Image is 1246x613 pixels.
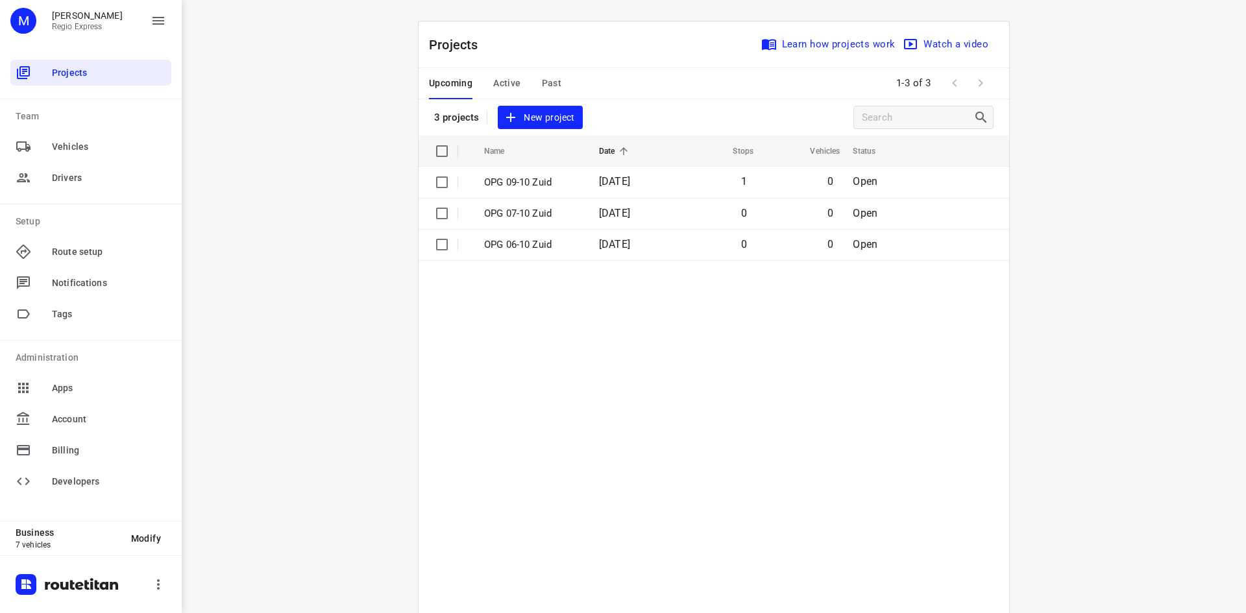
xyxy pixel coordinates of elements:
span: Billing [52,444,166,457]
div: Developers [10,468,171,494]
span: Modify [131,533,161,544]
p: Max Bisseling [52,10,123,21]
p: Team [16,110,171,123]
span: 0 [827,238,833,250]
div: Notifications [10,270,171,296]
span: New project [506,110,574,126]
span: Vehicles [52,140,166,154]
span: Vehicles [793,143,840,159]
span: Drivers [52,171,166,185]
span: Status [853,143,892,159]
span: Route setup [52,245,166,259]
span: Open [853,238,877,250]
span: Notifications [52,276,166,290]
span: Stops [716,143,753,159]
span: Open [853,207,877,219]
div: M [10,8,36,34]
span: [DATE] [599,207,630,219]
span: Upcoming [429,75,472,91]
span: 1 [741,175,747,187]
div: Billing [10,437,171,463]
span: Active [493,75,520,91]
span: Previous Page [942,70,968,96]
p: Setup [16,215,171,228]
button: New project [498,106,582,130]
p: OPG 06-10 Zuid [484,237,580,252]
span: Projects [52,66,166,80]
p: Administration [16,351,171,365]
span: Name [484,143,522,159]
p: Business [16,527,121,538]
span: 0 [827,175,833,187]
span: 0 [741,207,747,219]
p: Projects [429,35,489,54]
span: [DATE] [599,238,630,250]
div: Drivers [10,165,171,191]
span: [DATE] [599,175,630,187]
span: Developers [52,475,166,488]
span: Account [52,413,166,426]
div: Search [973,110,993,125]
span: 0 [827,207,833,219]
p: 3 projects [434,112,479,123]
button: Modify [121,527,171,550]
div: Route setup [10,239,171,265]
div: Apps [10,375,171,401]
span: 0 [741,238,747,250]
div: Account [10,406,171,432]
p: OPG 09-10 Zuid [484,175,580,190]
p: Regio Express [52,22,123,31]
span: 1-3 of 3 [891,69,936,97]
span: Open [853,175,877,187]
p: OPG 07-10 Zuid [484,206,580,221]
div: Tags [10,301,171,327]
div: Vehicles [10,134,171,160]
span: Apps [52,381,166,395]
span: Date [599,143,632,159]
div: Projects [10,60,171,86]
span: Past [542,75,562,91]
span: Next Page [968,70,994,96]
span: Tags [52,307,166,321]
p: 7 vehicles [16,540,121,549]
input: Search projects [862,108,973,128]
